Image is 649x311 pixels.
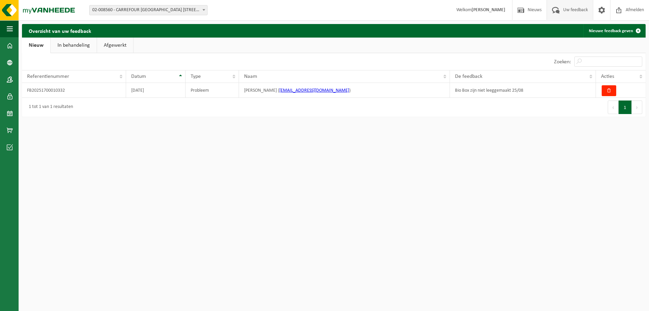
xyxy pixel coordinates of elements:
span: 02-008560 - CARREFOUR ANTWERPEN LOZANNASTRAAT 169 - ANTWERPEN [89,5,208,15]
td: Probleem [186,83,239,98]
td: [PERSON_NAME] ( ) [239,83,450,98]
span: Acties [601,74,614,79]
div: 1 tot 1 van 1 resultaten [25,101,73,113]
a: Nieuwe feedback geven [583,24,645,38]
label: Zoeken: [554,59,571,65]
span: Referentienummer [27,74,69,79]
span: De feedback [455,74,482,79]
span: Datum [131,74,146,79]
span: Type [191,74,201,79]
td: Bio Box zijn niet leeggemaakt 25/08 [450,83,596,98]
td: [DATE] [126,83,186,98]
button: Previous [608,101,619,114]
button: 1 [619,101,632,114]
a: Afgewerkt [97,38,133,53]
td: FB20251700010332 [22,83,126,98]
button: Next [632,101,642,114]
strong: [PERSON_NAME] [472,7,505,13]
span: 02-008560 - CARREFOUR ANTWERPEN LOZANNASTRAAT 169 - ANTWERPEN [90,5,207,15]
a: [EMAIL_ADDRESS][DOMAIN_NAME] [279,88,349,93]
span: Naam [244,74,257,79]
h2: Overzicht van uw feedback [22,24,98,37]
a: In behandeling [51,38,97,53]
a: Nieuw [22,38,50,53]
